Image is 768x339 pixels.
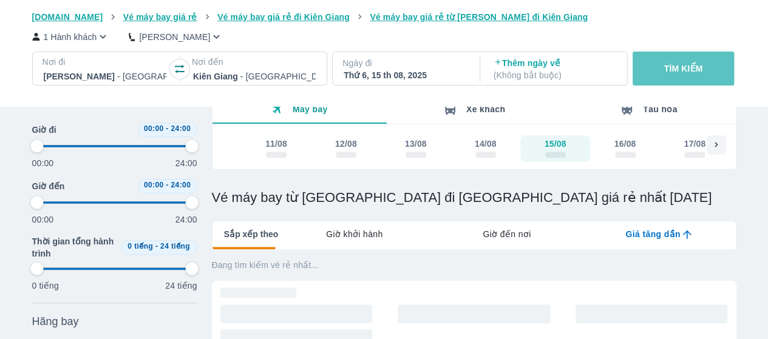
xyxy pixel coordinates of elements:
[342,57,467,69] p: Ngày đi
[335,138,357,150] div: 12/08
[278,221,735,247] div: lab API tabs example
[405,138,427,150] div: 13/08
[32,11,736,23] nav: breadcrumb
[326,228,382,240] span: Giờ khởi hành
[175,213,197,226] p: 24:00
[32,235,116,260] span: Thời gian tổng hành trình
[129,30,223,43] button: [PERSON_NAME]
[175,157,197,169] p: 24:00
[475,138,497,150] div: 14/08
[224,228,279,240] span: Sắp xếp theo
[370,12,588,22] span: Vé máy bay giá rẻ từ [PERSON_NAME] đi Kiên Giang
[32,124,56,136] span: Giờ đi
[44,31,97,43] p: 1 Hành khách
[242,135,707,162] div: scrollable day and price
[32,213,54,226] p: 00:00
[212,259,736,271] p: Đang tìm kiếm vé rẻ nhất...
[127,242,153,250] span: 0 tiếng
[165,280,197,292] p: 24 tiếng
[166,181,168,189] span: -
[192,56,317,68] p: Nơi đến
[32,314,79,329] span: Hãng bay
[265,138,287,150] div: 11/08
[32,12,103,22] span: [DOMAIN_NAME]
[344,69,466,81] div: Thứ 6, 15 th 08, 2025
[42,56,168,68] p: Nơi đi
[155,242,158,250] span: -
[614,138,636,150] div: 16/08
[466,104,505,114] span: Xe khách
[494,57,616,81] p: Thêm ngày về
[144,124,164,133] span: 00:00
[32,30,110,43] button: 1 Hành khách
[139,31,210,43] p: [PERSON_NAME]
[32,157,54,169] p: 00:00
[171,181,191,189] span: 24:00
[483,228,531,240] span: Giờ đến nơi
[545,138,566,150] div: 15/08
[494,69,616,81] p: ( Không bắt buộc )
[212,189,736,206] h1: Vé máy bay từ [GEOGRAPHIC_DATA] đi [GEOGRAPHIC_DATA] giá rẻ nhất [DATE]
[217,12,350,22] span: Vé máy bay giá rẻ đi Kiên Giang
[123,12,197,22] span: Vé máy bay giá rẻ
[625,228,680,240] span: Giá tăng dần
[664,62,703,75] p: TÌM KIẾM
[171,124,191,133] span: 24:00
[643,104,678,114] span: Tàu hỏa
[32,280,59,292] p: 0 tiếng
[633,52,734,86] button: TÌM KIẾM
[144,181,164,189] span: 00:00
[160,242,190,250] span: 24 tiếng
[32,180,65,192] span: Giờ đến
[684,138,705,150] div: 17/08
[166,124,168,133] span: -
[293,104,328,114] span: Máy bay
